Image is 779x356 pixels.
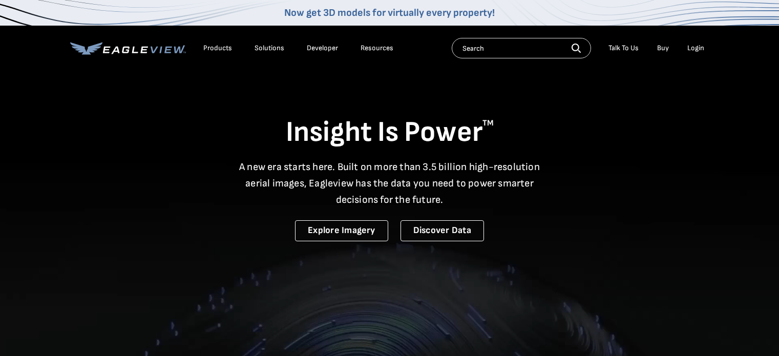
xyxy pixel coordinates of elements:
div: Talk To Us [608,44,639,53]
sup: TM [482,118,494,128]
p: A new era starts here. Built on more than 3.5 billion high-resolution aerial images, Eagleview ha... [233,159,546,208]
div: Login [687,44,704,53]
div: Products [203,44,232,53]
a: Buy [657,44,669,53]
a: Discover Data [401,220,484,241]
div: Resources [361,44,393,53]
h1: Insight Is Power [70,115,709,151]
a: Developer [307,44,338,53]
div: Solutions [255,44,284,53]
a: Explore Imagery [295,220,388,241]
input: Search [452,38,591,58]
a: Now get 3D models for virtually every property! [284,7,495,19]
